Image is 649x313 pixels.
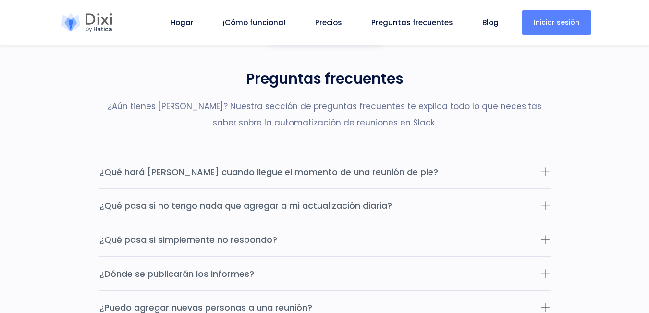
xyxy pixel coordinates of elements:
[99,155,551,188] button: ¿Qué hará [PERSON_NAME] cuando llegue el momento de una reunión de pie?
[99,200,392,212] font: ¿Qué pasa si no tengo nada que agregar a mi actualización diaria?
[482,17,499,27] font: Blog
[246,68,404,89] font: Preguntas frecuentes
[367,17,457,28] a: Preguntas frecuentes
[108,100,541,128] font: ¿Aún tienes [PERSON_NAME]? Nuestra sección de preguntas frecuentes te explica todo lo que necesit...
[99,166,438,178] font: ¿Qué hará [PERSON_NAME] cuando llegue el momento de una reunión de pie?
[478,17,502,28] a: Blog
[371,17,453,27] font: Preguntas frecuentes
[522,10,591,35] a: Iniciar sesión
[99,189,551,223] button: ¿Qué pasa si no tengo nada que agregar a mi actualización diaria?
[223,17,286,27] font: ¡Cómo funciona!
[219,17,290,28] a: ¡Cómo funciona!
[534,17,579,27] font: Iniciar sesión
[315,17,342,27] font: Precios
[99,257,551,290] button: ¿Dónde se publicarán los informes?
[311,17,346,28] a: Precios
[171,17,194,27] font: Hogar
[167,17,197,28] a: Hogar
[99,268,254,280] font: ¿Dónde se publicarán los informes?
[99,234,277,246] font: ¿Qué pasa si simplemente no respondo?
[99,223,551,257] button: ¿Qué pasa si simplemente no respondo?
